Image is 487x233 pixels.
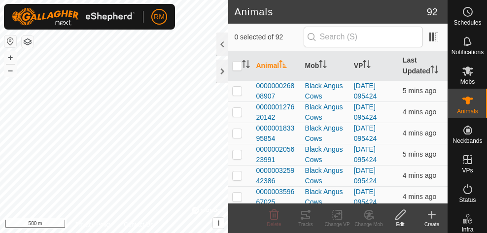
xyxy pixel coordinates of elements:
span: 22 Sept 2025, 5:24 am [403,129,436,137]
th: Last Updated [399,51,448,81]
th: VP [350,51,399,81]
span: Infra [461,227,473,233]
div: Change VP [321,221,353,228]
p-sorticon: Activate to sort [319,62,327,69]
p-sorticon: Activate to sort [363,62,371,69]
span: Neckbands [452,138,482,144]
span: 22 Sept 2025, 5:24 am [403,87,436,95]
th: Animal [252,51,301,81]
span: VPs [462,167,473,173]
span: Animals [457,108,478,114]
input: Search (S) [304,27,423,47]
a: Privacy Policy [75,220,112,229]
a: [DATE] 095424 [354,145,377,164]
button: + [4,52,16,64]
span: 22 Sept 2025, 5:24 am [403,150,436,158]
p-sorticon: Activate to sort [430,67,438,75]
div: Black Angus Cows [305,123,346,144]
span: Mobs [460,79,475,85]
span: 000000205623991 [256,144,297,165]
img: Gallagher Logo [12,8,135,26]
p-sorticon: Activate to sort [279,62,287,69]
span: 000000183395854 [256,123,297,144]
button: – [4,65,16,76]
a: [DATE] 095424 [354,124,377,142]
span: Notifications [452,49,484,55]
div: Create [416,221,448,228]
div: Black Angus Cows [305,144,346,165]
span: 000000127620142 [256,102,297,123]
a: [DATE] 095424 [354,166,377,185]
a: [DATE] 095424 [354,103,377,121]
span: RM [154,12,165,22]
span: 0 selected of 92 [234,32,303,42]
div: Change Mob [353,221,384,228]
span: Delete [267,222,281,227]
span: 92 [427,4,438,19]
a: [DATE] 095424 [354,188,377,206]
div: Edit [384,221,416,228]
button: Reset Map [4,35,16,47]
a: Contact Us [124,220,153,229]
span: Status [459,197,476,203]
button: Map Layers [22,36,34,48]
div: Black Angus Cows [305,166,346,186]
p-sorticon: Activate to sort [242,62,250,69]
h2: Animals [234,6,426,18]
span: i [217,219,219,227]
th: Mob [301,51,350,81]
span: 000000359667025 [256,187,297,207]
span: 22 Sept 2025, 5:24 am [403,108,436,116]
span: Schedules [453,20,481,26]
a: [DATE] 095424 [354,82,377,100]
div: Black Angus Cows [305,102,346,123]
span: 000000026808907 [256,81,297,101]
span: 22 Sept 2025, 5:24 am [403,171,436,179]
span: 000000325942386 [256,166,297,186]
div: Black Angus Cows [305,187,346,207]
span: 22 Sept 2025, 5:25 am [403,193,436,200]
div: Black Angus Cows [305,81,346,101]
div: Tracks [290,221,321,228]
button: i [213,218,224,229]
